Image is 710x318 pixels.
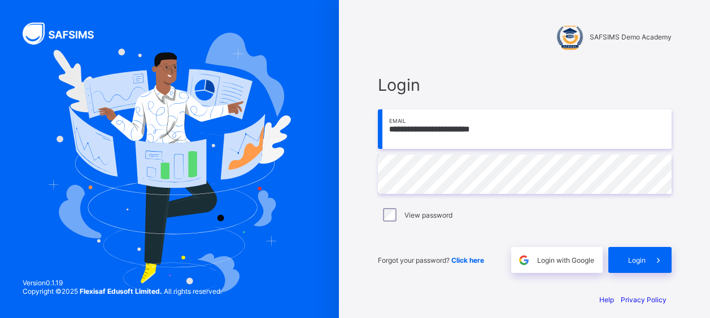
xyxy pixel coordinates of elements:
span: Login [378,75,672,95]
strong: Flexisaf Edusoft Limited. [80,287,162,295]
img: Hero Image [48,33,291,294]
span: Version 0.1.19 [23,279,222,287]
span: SAFSIMS Demo Academy [590,33,672,41]
img: google.396cfc9801f0270233282035f929180a.svg [517,254,530,267]
a: Click here [451,256,484,264]
span: Login [628,256,646,264]
span: Login with Google [537,256,594,264]
span: Forgot your password? [378,256,484,264]
a: Help [599,295,614,304]
img: SAFSIMS Logo [23,23,107,45]
span: Copyright © 2025 All rights reserved. [23,287,222,295]
label: View password [404,211,452,219]
a: Privacy Policy [621,295,667,304]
